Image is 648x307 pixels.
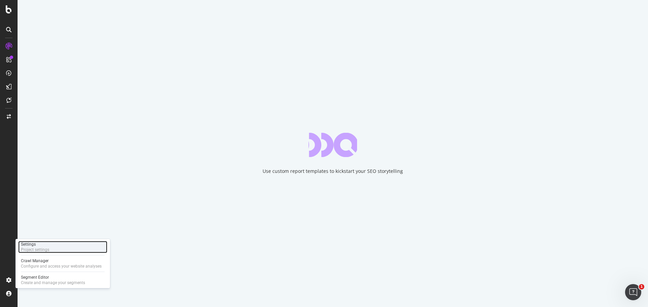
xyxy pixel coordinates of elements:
div: Settings [21,242,49,247]
iframe: Intercom live chat [625,284,641,300]
div: Configure and access your website analyses [21,264,102,269]
a: Crawl ManagerConfigure and access your website analyses [18,257,107,270]
div: Create and manage your segments [21,280,85,285]
a: Segment EditorCreate and manage your segments [18,274,107,286]
div: Project settings [21,247,49,252]
div: Segment Editor [21,275,85,280]
div: Use custom report templates to kickstart your SEO storytelling [263,168,403,175]
div: animation [308,133,357,157]
div: Crawl Manager [21,258,102,264]
a: SettingsProject settings [18,241,107,253]
span: 1 [639,284,644,289]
